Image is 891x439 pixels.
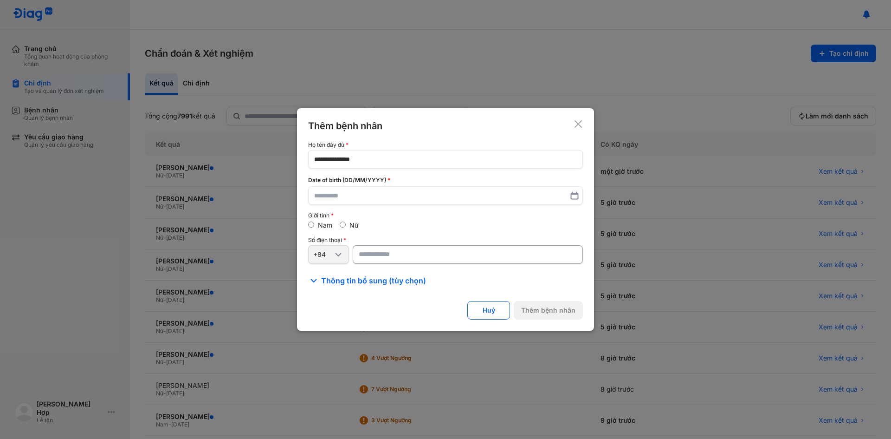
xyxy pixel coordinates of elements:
div: Giới tính [308,212,583,219]
span: Thông tin bổ sung (tùy chọn) [321,275,426,286]
div: +84 [313,250,333,259]
label: Nam [318,221,332,229]
button: Thêm bệnh nhân [514,301,583,320]
div: Họ tên đầy đủ [308,142,583,148]
button: Huỷ [467,301,510,320]
label: Nữ [349,221,359,229]
div: Số điện thoại [308,237,583,243]
div: Thêm bệnh nhân [308,119,382,132]
div: Date of birth (DD/MM/YYYY) [308,176,583,184]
